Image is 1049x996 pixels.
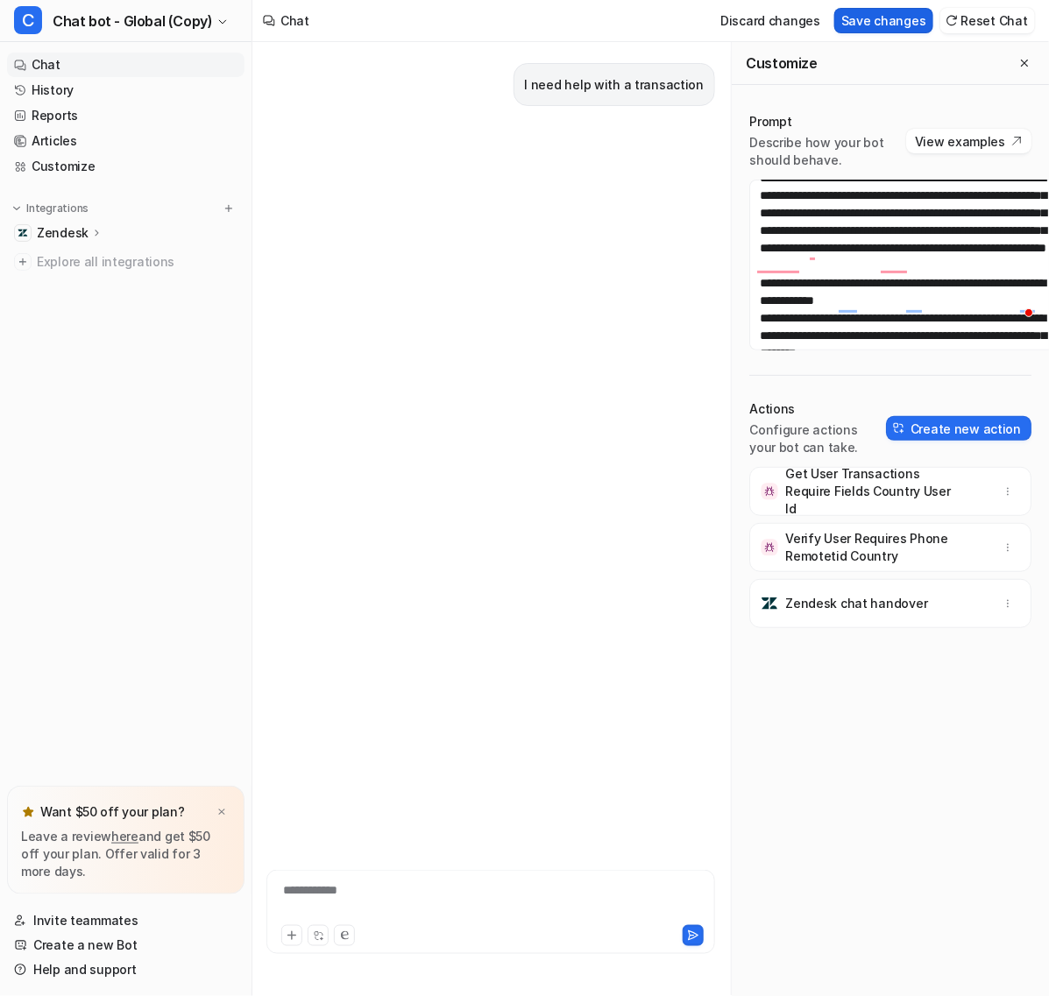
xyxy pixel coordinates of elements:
[7,250,245,274] a: Explore all integrations
[713,8,827,33] button: Discard changes
[216,807,227,818] img: x
[21,805,35,819] img: star
[37,248,237,276] span: Explore all integrations
[834,8,933,33] button: Save changes
[7,933,245,957] a: Create a new Bot
[14,6,42,34] span: C
[7,103,245,128] a: Reports
[21,828,230,880] p: Leave a review and get $50 off your plan. Offer valid for 3 more days.
[940,8,1035,33] button: Reset Chat
[111,829,138,844] a: here
[749,400,886,418] p: Actions
[7,957,245,982] a: Help and support
[886,416,1031,441] button: Create new action
[7,154,245,179] a: Customize
[11,202,23,215] img: expand menu
[785,465,953,518] p: Get User Transactions Require Fields Country User Id
[1014,53,1035,74] button: Close flyout
[749,134,905,169] p: Describe how your bot should behave.
[785,530,953,565] p: Verify User Requires Phone Remotetid Country
[749,113,905,131] p: Prompt
[280,11,309,30] div: Chat
[525,74,705,95] p: I need help with a transaction
[53,9,212,33] span: Chat bot - Global (Copy)
[761,539,778,556] img: Verify User Requires Phone Remotetid Country icon
[7,908,245,933] a: Invite teammates
[7,200,94,217] button: Integrations
[14,253,32,271] img: explore all integrations
[18,228,28,238] img: Zendesk
[746,54,817,72] h2: Customize
[785,595,927,612] p: Zendesk chat handover
[37,224,89,242] p: Zendesk
[761,595,778,612] img: Zendesk chat handover icon
[40,803,185,821] p: Want $50 off your plan?
[749,421,886,456] p: Configure actions your bot can take.
[26,201,89,215] p: Integrations
[893,422,905,434] img: create-action-icon.svg
[761,483,778,500] img: Get User Transactions Require Fields Country User Id icon
[7,53,245,77] a: Chat
[906,129,1031,153] button: View examples
[7,129,245,153] a: Articles
[946,14,958,27] img: reset
[223,202,235,215] img: menu_add.svg
[7,78,245,102] a: History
